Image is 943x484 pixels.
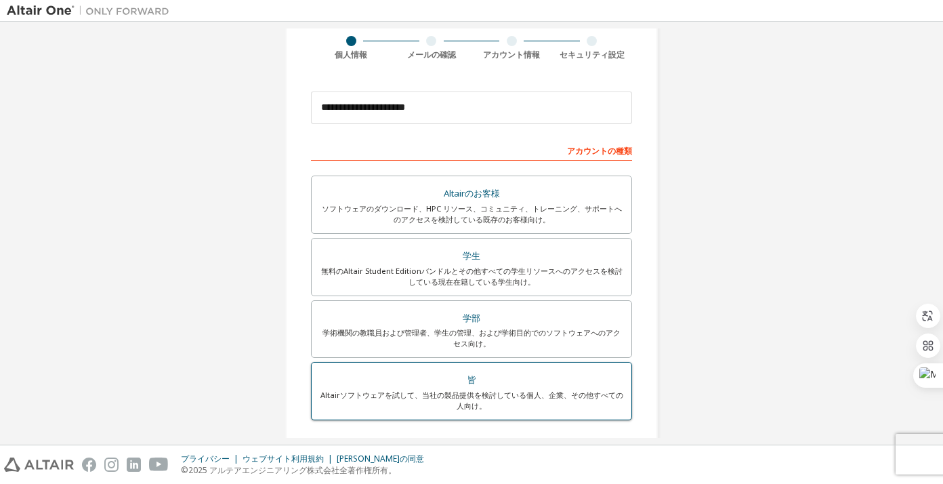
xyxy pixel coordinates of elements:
[4,458,74,472] img: altair_logo.svg
[311,49,392,60] div: 個人情報
[82,458,96,472] img: facebook.svg
[337,453,432,464] div: [PERSON_NAME]の同意
[104,458,119,472] img: instagram.svg
[471,49,552,60] div: アカウント情報
[320,390,623,411] div: Altairソフトウェアを試して、当社の製品提供を検討している個人、企業、その他すべての人向け。
[320,247,623,266] div: 学生
[320,203,623,225] div: ソフトウェアのダウンロード、HPC リソース、コミュニティ、トレーニング、サポートへのアクセスを検討している既存のお客様向け。
[181,453,243,464] div: プライバシー
[320,266,623,287] div: 無料のAltair Student Editionバンドルとその他すべての学生リソースへのアクセスを検討している現在在籍している学生向け。
[320,371,623,390] div: 皆
[188,464,396,476] font: 2025 アルテアエンジニアリング株式会社全著作権所有。
[320,309,623,328] div: 学部
[552,49,633,60] div: セキュリティ設定
[181,464,432,476] p: ©
[149,458,169,472] img: youtube.svg
[320,184,623,203] div: Altairのお客様
[7,4,176,18] img: Altair One
[392,49,472,60] div: メールの確認
[243,453,337,464] div: ウェブサイト利用規約
[311,139,632,161] div: アカウントの種類
[320,327,623,349] div: 学術機関の教職員および管理者、学生の管理、および学術目的でのソフトウェアへのアクセス向け。
[127,458,141,472] img: linkedin.svg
